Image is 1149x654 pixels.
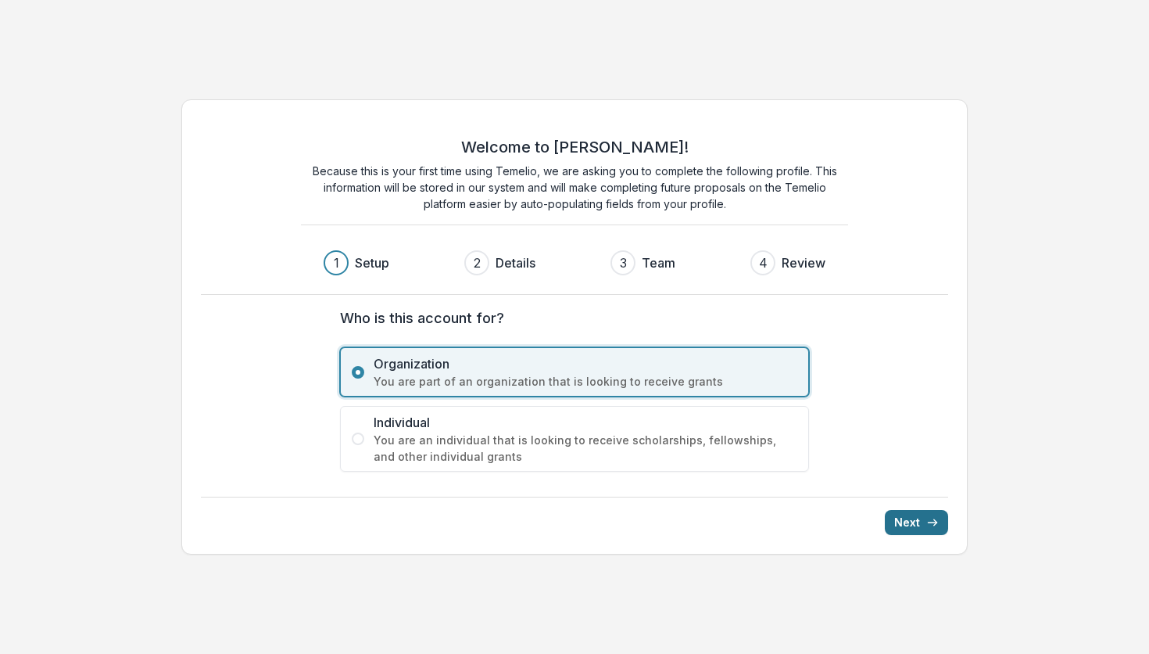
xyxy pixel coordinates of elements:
span: You are part of an organization that is looking to receive grants [374,373,797,390]
div: 4 [759,253,768,272]
button: Next [885,510,948,535]
span: You are an individual that is looking to receive scholarships, fellowships, and other individual ... [374,432,797,465]
div: 3 [620,253,627,272]
div: 1 [334,253,339,272]
p: Because this is your first time using Temelio, we are asking you to complete the following profil... [301,163,848,212]
span: Individual [374,413,797,432]
div: 2 [474,253,481,272]
h3: Team [642,253,675,272]
h3: Details [496,253,535,272]
span: Organization [374,354,797,373]
h3: Setup [355,253,389,272]
h2: Welcome to [PERSON_NAME]! [461,138,689,156]
label: Who is this account for? [340,307,800,329]
h3: Review [782,253,825,272]
div: Progress [324,250,825,275]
